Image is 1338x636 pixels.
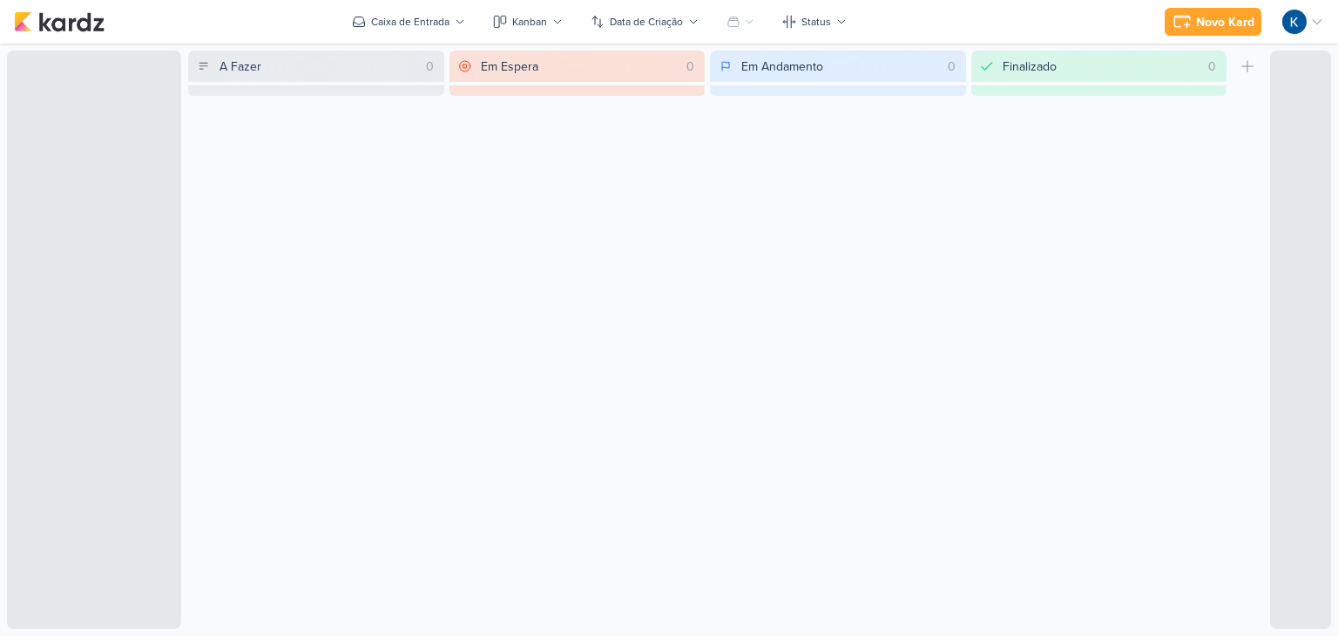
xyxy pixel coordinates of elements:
button: Novo Kard [1165,8,1261,36]
img: kardz.app [14,11,105,32]
div: 0 [679,58,701,76]
div: Novo Kard [1196,13,1254,31]
div: 0 [419,58,441,76]
div: 0 [941,58,963,76]
div: 0 [1201,58,1223,76]
img: Kayllanie Mendes | Tagawa [1282,10,1307,34]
